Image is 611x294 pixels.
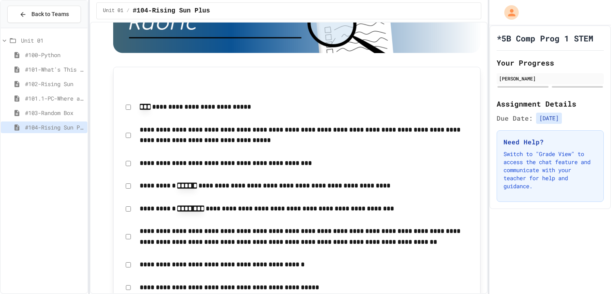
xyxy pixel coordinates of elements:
button: Back to Teams [7,6,81,23]
span: #104-Rising Sun Plus [133,6,210,16]
span: #103-Random Box [25,109,84,117]
h1: *5B Comp Prog 1 STEM [497,33,593,44]
p: Switch to "Grade View" to access the chat feature and communicate with your teacher for help and ... [503,150,597,190]
h3: Need Help? [503,137,597,147]
span: Unit 01 [103,8,123,14]
span: #100-Python [25,51,84,59]
span: [DATE] [536,113,562,124]
span: Unit 01 [21,36,84,45]
span: #104-Rising Sun Plus [25,123,84,132]
span: #101-What's This ?? [25,65,84,74]
span: Due Date: [497,113,533,123]
div: [PERSON_NAME] [499,75,601,82]
span: / [126,8,129,14]
h2: Your Progress [497,57,604,68]
span: Back to Teams [31,10,69,19]
span: #102-Rising Sun [25,80,84,88]
div: My Account [496,3,521,22]
span: #101.1-PC-Where am I? [25,94,84,103]
h2: Assignment Details [497,98,604,109]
